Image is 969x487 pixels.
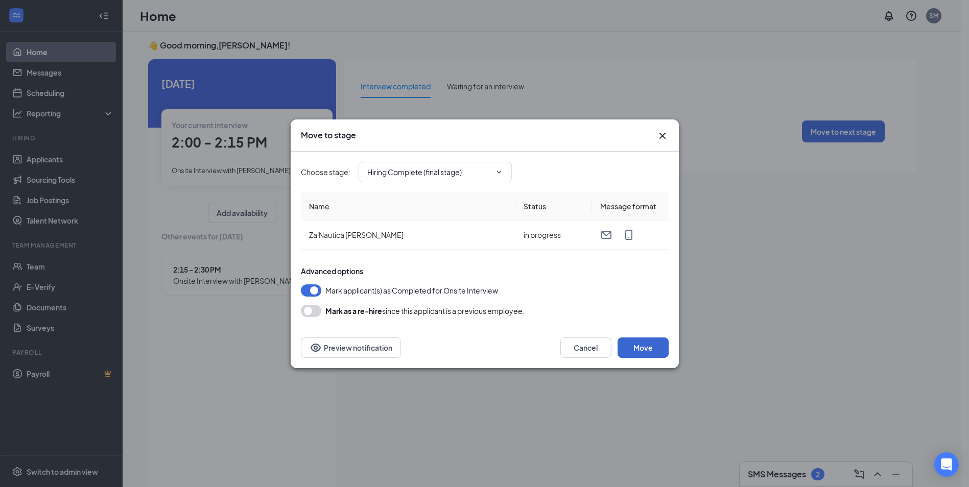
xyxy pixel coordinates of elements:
svg: MobileSms [623,229,635,241]
button: Cancel [560,337,611,358]
svg: ChevronDown [495,168,503,176]
th: Name [301,192,515,221]
svg: Cross [656,130,669,142]
svg: Eye [310,342,322,354]
td: in progress [515,221,592,250]
div: Advanced options [301,266,669,276]
div: since this applicant is a previous employee. [325,305,525,317]
svg: Email [600,229,612,241]
th: Status [515,192,592,221]
th: Message format [592,192,669,221]
button: Preview notificationEye [301,337,401,358]
div: Open Intercom Messenger [934,452,959,477]
span: Mark applicant(s) as Completed for Onsite Interview [325,284,498,297]
span: Choose stage : [301,166,350,178]
b: Mark as a re-hire [325,306,382,315]
h3: Move to stage [301,130,356,141]
button: Move [618,337,669,358]
button: Close [656,130,669,142]
span: Za'Nautica [PERSON_NAME] [309,230,404,239]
